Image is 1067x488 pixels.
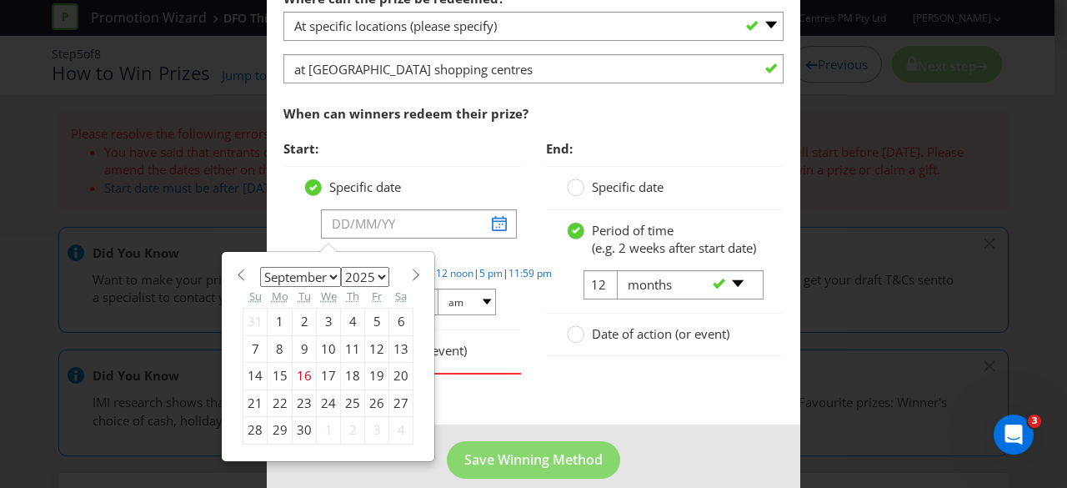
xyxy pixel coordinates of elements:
[283,105,528,122] span: When can winners redeem their prize?
[293,309,317,335] div: 2
[447,441,620,479] button: Save Winning Method
[464,450,603,469] span: Save Winning Method
[473,266,479,280] span: |
[389,363,413,390] div: 20
[293,390,317,416] div: 23
[365,363,389,390] div: 19
[436,266,473,280] a: 12 noon
[994,415,1034,455] iframe: Intercom live chat
[243,363,268,390] div: 14
[1028,415,1041,428] span: 3
[268,363,293,390] div: 15
[317,363,341,390] div: 17
[592,325,729,342] span: Date of action (or event)
[317,417,341,444] div: 1
[317,390,341,416] div: 24
[546,140,573,157] span: End:
[365,335,389,362] div: 12
[341,363,365,390] div: 18
[268,335,293,362] div: 8
[341,417,365,444] div: 2
[365,417,389,444] div: 3
[268,390,293,416] div: 22
[243,335,268,362] div: 7
[321,209,517,239] input: DD/MM/YY
[389,335,413,362] div: 13
[243,390,268,416] div: 21
[365,309,389,335] div: 5
[372,289,382,304] abbr: Friday
[395,289,407,304] abbr: Saturday
[293,417,317,444] div: 30
[592,179,664,195] span: Specific date
[347,289,359,304] abbr: Thursday
[293,363,317,390] div: 16
[503,266,508,280] span: |
[283,140,318,157] span: Start:
[389,417,413,444] div: 4
[479,266,503,280] a: 5 pm
[243,417,268,444] div: 28
[321,289,337,304] abbr: Wednesday
[341,390,365,416] div: 25
[389,309,413,335] div: 6
[329,179,401,195] span: Specific date
[293,335,317,362] div: 9
[592,222,674,239] span: Period of time
[508,266,552,280] a: 11:59 pm
[243,309,268,335] div: 31
[317,309,341,335] div: 3
[298,289,311,304] abbr: Tuesday
[272,289,288,304] abbr: Monday
[341,335,365,362] div: 11
[592,239,756,256] span: (e.g. 2 weeks after start date)
[268,309,293,335] div: 1
[268,417,293,444] div: 29
[389,390,413,416] div: 27
[317,335,341,362] div: 10
[365,390,389,416] div: 26
[249,289,262,304] abbr: Sunday
[283,54,784,83] input: Specific location
[341,309,365,335] div: 4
